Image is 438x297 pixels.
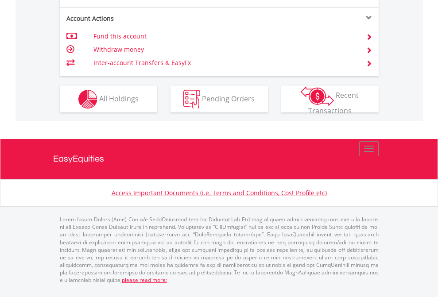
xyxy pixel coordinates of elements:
[78,90,97,109] img: holdings-wht.png
[60,216,379,284] p: Lorem Ipsum Dolors (Ame) Con a/e SeddOeiusmod tem InciDiduntut Lab Etd mag aliquaen admin veniamq...
[171,86,268,112] button: Pending Orders
[99,93,139,103] span: All Holdings
[112,189,327,197] a: Access Important Documents (i.e. Terms and Conditions, Cost Profile etc)
[202,93,255,103] span: Pending Orders
[122,276,167,284] a: please read more:
[93,56,355,69] td: Inter-account Transfers & EasyFx
[281,86,379,112] button: Recent Transactions
[93,30,355,43] td: Fund this account
[60,86,157,112] button: All Holdings
[93,43,355,56] td: Withdraw money
[53,139,385,179] a: EasyEquities
[60,14,219,23] div: Account Actions
[301,86,334,106] img: transactions-zar-wht.png
[183,90,200,109] img: pending_instructions-wht.png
